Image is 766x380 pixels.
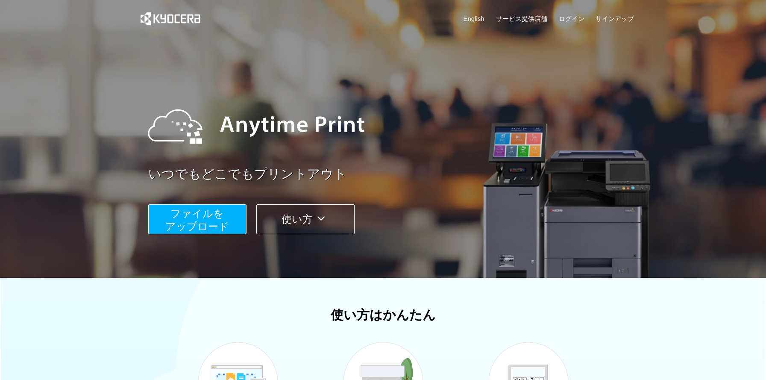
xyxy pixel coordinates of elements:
a: サインアップ [596,14,634,23]
span: ファイルを ​​アップロード [165,208,229,232]
a: ログイン [559,14,584,23]
a: サービス提供店舗 [496,14,547,23]
a: いつでもどこでもプリントアウト [148,165,640,183]
button: 使い方 [256,204,355,234]
button: ファイルを​​アップロード [148,204,247,234]
a: English [464,14,484,23]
